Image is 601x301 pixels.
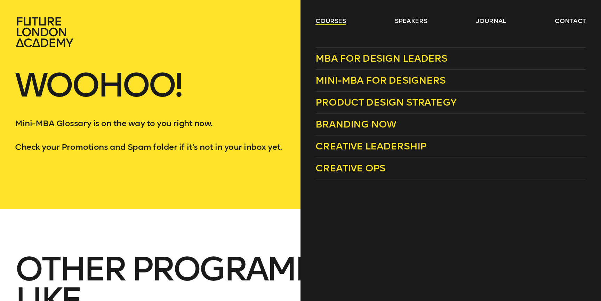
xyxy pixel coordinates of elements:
a: Creative Leadership [315,136,586,157]
span: Mini-MBA for Designers [315,75,446,86]
span: Creative Ops [315,162,385,174]
span: Branding Now [315,118,396,130]
a: Branding Now [315,114,586,136]
span: Product Design Strategy [315,97,456,108]
span: MBA for Design Leaders [315,53,447,64]
a: courses [315,17,346,25]
a: MBA for Design Leaders [315,47,586,70]
a: Creative Ops [315,157,586,179]
a: Mini-MBA for Designers [315,70,586,92]
a: contact [555,17,586,25]
a: journal [476,17,506,25]
a: Product Design Strategy [315,92,586,114]
span: Creative Leadership [315,140,426,152]
a: speakers [395,17,427,25]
